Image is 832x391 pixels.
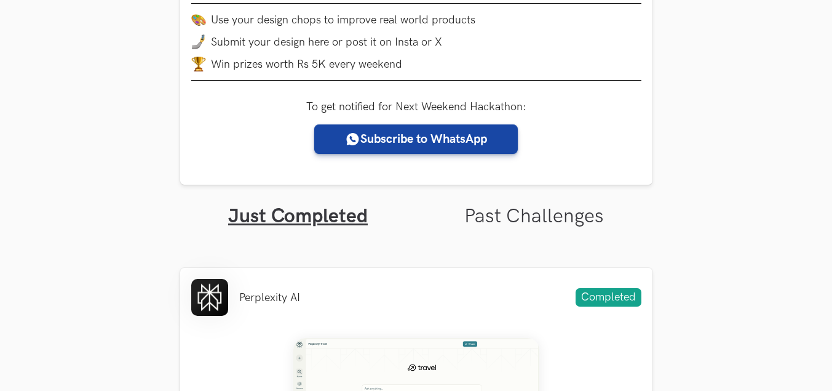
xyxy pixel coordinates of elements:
a: Just Completed [228,204,368,228]
a: Subscribe to WhatsApp [314,124,518,154]
ul: Tabs Interface [180,185,652,228]
span: Completed [576,288,641,307]
li: Perplexity AI [239,291,300,304]
img: mobile-in-hand.png [191,34,206,49]
li: Win prizes worth Rs 5K every weekend [191,57,641,71]
img: trophy.png [191,57,206,71]
img: palette.png [191,12,206,27]
a: Past Challenges [464,204,604,228]
span: Submit your design here or post it on Insta or X [211,36,442,49]
label: To get notified for Next Weekend Hackathon: [306,100,526,113]
li: Use your design chops to improve real world products [191,12,641,27]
